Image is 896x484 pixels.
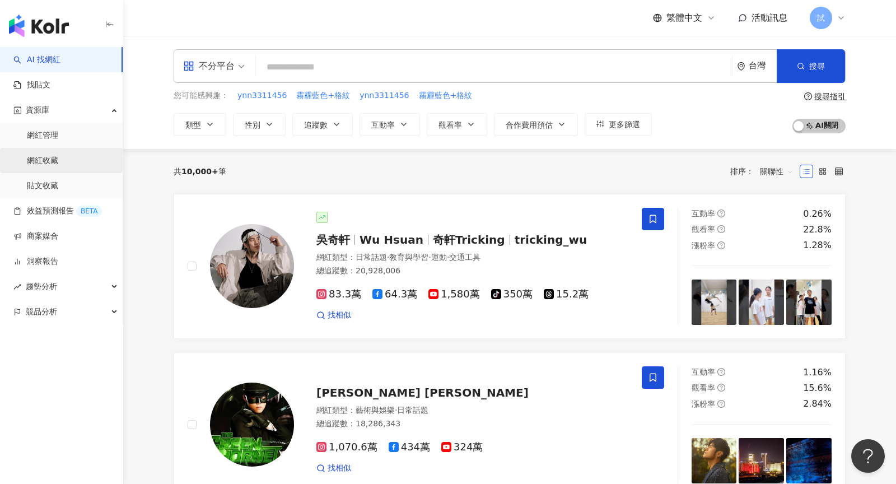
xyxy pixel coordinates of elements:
img: post-image [786,438,832,483]
span: 資源庫 [26,97,49,123]
button: ynn3311456 [237,90,287,102]
button: 霧霾藍色+格紋 [296,90,351,102]
span: 藝術與娛樂 [356,406,395,415]
span: 漲粉率 [692,241,715,250]
span: 350萬 [491,288,533,300]
span: 霧霾藍色+格紋 [296,90,350,101]
div: 1.28% [803,239,832,252]
span: 15.2萬 [544,288,589,300]
span: 您可能感興趣： [174,90,228,101]
button: 觀看率 [427,113,487,136]
div: 網紅類型 ： [316,252,628,263]
a: 找相似 [316,463,351,474]
span: 趨勢分析 [26,274,57,299]
div: 22.8% [803,224,832,236]
span: question-circle [717,225,725,233]
a: 商案媒合 [13,231,58,242]
div: 搜尋指引 [814,92,846,101]
span: 性別 [245,120,260,129]
span: 吳奇軒 [316,233,350,246]
span: · [428,253,431,262]
span: 交通工具 [449,253,480,262]
span: ynn3311456 [360,90,409,101]
img: KOL Avatar [210,224,294,308]
span: question-circle [717,368,725,376]
span: 繁體中文 [666,12,702,24]
div: 網紅類型 ： [316,405,628,416]
span: 83.3萬 [316,288,361,300]
div: 台灣 [749,61,777,71]
iframe: Help Scout Beacon - Open [851,439,885,473]
span: question-circle [717,400,725,408]
span: appstore [183,61,194,72]
span: [PERSON_NAME] [PERSON_NAME] [316,386,529,399]
button: 互動率 [360,113,420,136]
span: 活動訊息 [752,12,787,23]
span: question-circle [717,210,725,217]
span: rise [13,283,21,291]
span: 1,580萬 [428,288,480,300]
a: 網紅收藏 [27,155,58,166]
span: 日常話題 [397,406,428,415]
a: searchAI 找網紅 [13,54,60,66]
span: 1,070.6萬 [316,441,377,453]
span: 合作費用預估 [506,120,553,129]
span: 日常話題 [356,253,387,262]
div: 總追蹤數 ： 18,286,343 [316,418,628,430]
span: 競品分析 [26,299,57,324]
span: · [447,253,449,262]
button: 霧霾藍色+格紋 [418,90,473,102]
span: question-circle [717,241,725,249]
span: 霧霾藍色+格紋 [419,90,473,101]
span: environment [737,62,745,71]
div: 0.26% [803,208,832,220]
span: 漲粉率 [692,399,715,408]
div: 總追蹤數 ： 20,928,006 [316,266,628,277]
span: 64.3萬 [372,288,417,300]
span: question-circle [717,384,725,392]
span: 教育與學習 [389,253,428,262]
img: post-image [739,438,784,483]
span: 觀看率 [692,383,715,392]
span: 關聯性 [760,162,794,180]
span: 324萬 [441,441,483,453]
span: 434萬 [389,441,430,453]
button: 更多篩選 [585,113,652,136]
span: 觀看率 [438,120,462,129]
a: 效益預測報告BETA [13,206,102,217]
span: 找相似 [328,310,351,321]
span: question-circle [804,92,812,100]
span: 互動率 [371,120,395,129]
a: 網紅管理 [27,130,58,141]
a: KOL Avatar吳奇軒Wu Hsuan奇軒Trickingtricking_wu網紅類型：日常話題·教育與學習·運動·交通工具總追蹤數：20,928,00683.3萬64.3萬1,580萬3... [174,194,846,339]
span: 觀看率 [692,225,715,234]
span: Wu Hsuan [360,233,423,246]
button: 合作費用預估 [494,113,578,136]
span: 10,000+ [181,167,218,176]
div: 排序： [730,162,800,180]
div: 15.6% [803,382,832,394]
a: 找貼文 [13,80,50,91]
img: post-image [739,280,784,325]
img: post-image [692,280,737,325]
span: 類型 [185,120,201,129]
span: · [387,253,389,262]
div: 共 筆 [174,167,226,176]
button: ynn3311456 [359,90,409,102]
a: 找相似 [316,310,351,321]
span: 互動率 [692,209,715,218]
img: KOL Avatar [210,383,294,467]
span: · [395,406,397,415]
img: post-image [786,280,832,325]
span: 找相似 [328,463,351,474]
span: 奇軒Tricking [433,233,505,246]
span: 運動 [431,253,447,262]
span: ynn3311456 [237,90,287,101]
img: logo [9,15,69,37]
span: 互動率 [692,367,715,376]
span: 試 [817,12,825,24]
button: 性別 [233,113,286,136]
button: 搜尋 [777,49,845,83]
div: 2.84% [803,398,832,410]
span: tricking_wu [515,233,587,246]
